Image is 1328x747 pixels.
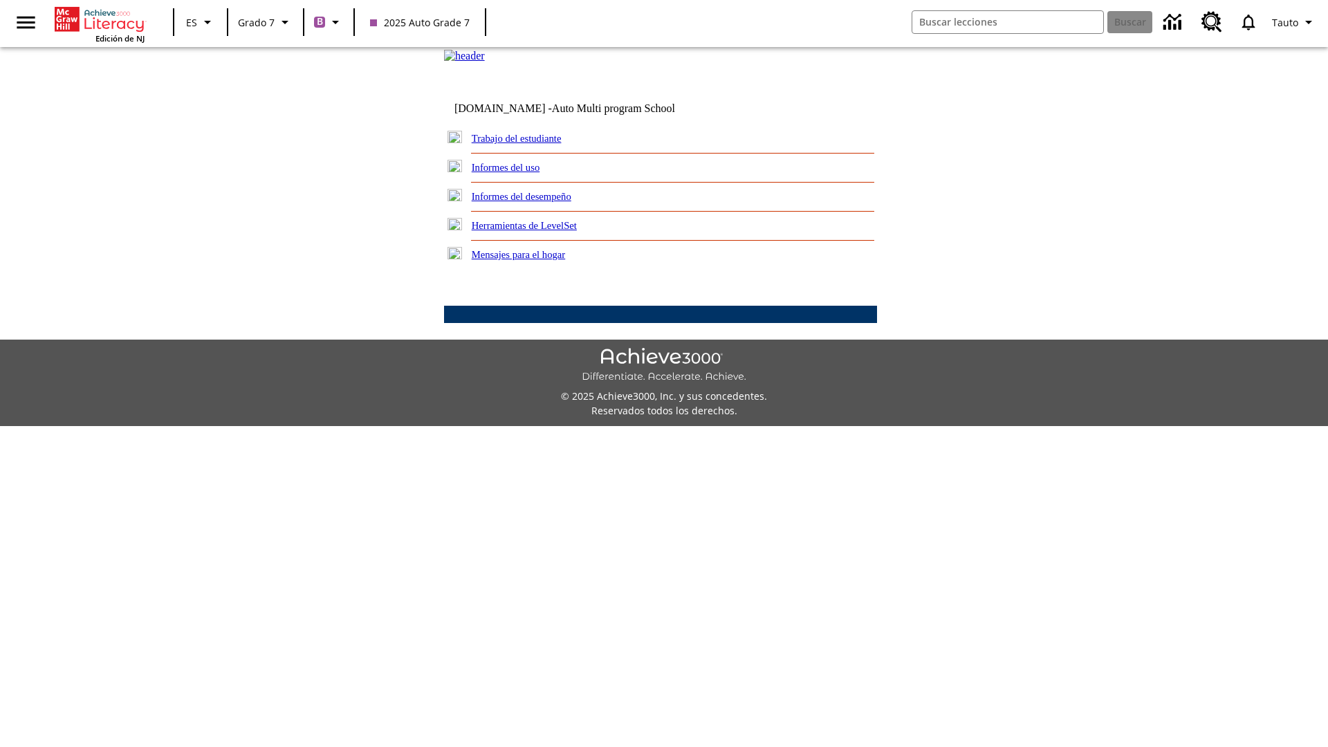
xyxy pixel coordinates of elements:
img: plus.gif [448,189,462,201]
img: plus.gif [448,160,462,172]
span: 2025 Auto Grade 7 [370,15,470,30]
a: Notificaciones [1230,4,1266,40]
button: Abrir el menú lateral [6,2,46,43]
button: Perfil/Configuración [1266,10,1322,35]
img: plus.gif [448,131,462,143]
img: plus.gif [448,247,462,259]
a: Trabajo del estudiante [472,133,562,144]
a: Mensajes para el hogar [472,249,566,260]
span: Tauto [1272,15,1298,30]
a: Informes del desempeño [472,191,571,202]
td: [DOMAIN_NAME] - [454,102,709,115]
input: Buscar campo [912,11,1103,33]
div: Portada [55,4,145,44]
img: header [444,50,485,62]
span: Edición de NJ [95,33,145,44]
button: Lenguaje: ES, Selecciona un idioma [178,10,223,35]
button: Boost El color de la clase es morado/púrpura. Cambiar el color de la clase. [308,10,349,35]
span: B [317,13,323,30]
a: Informes del uso [472,162,540,173]
img: Achieve3000 Differentiate Accelerate Achieve [582,348,746,383]
img: plus.gif [448,218,462,230]
span: ES [186,15,197,30]
a: Centro de recursos, Se abrirá en una pestaña nueva. [1193,3,1230,41]
span: Grado 7 [238,15,275,30]
button: Grado: Grado 7, Elige un grado [232,10,299,35]
a: Herramientas de LevelSet [472,220,577,231]
a: Centro de información [1155,3,1193,41]
nobr: Auto Multi program School [552,102,675,114]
